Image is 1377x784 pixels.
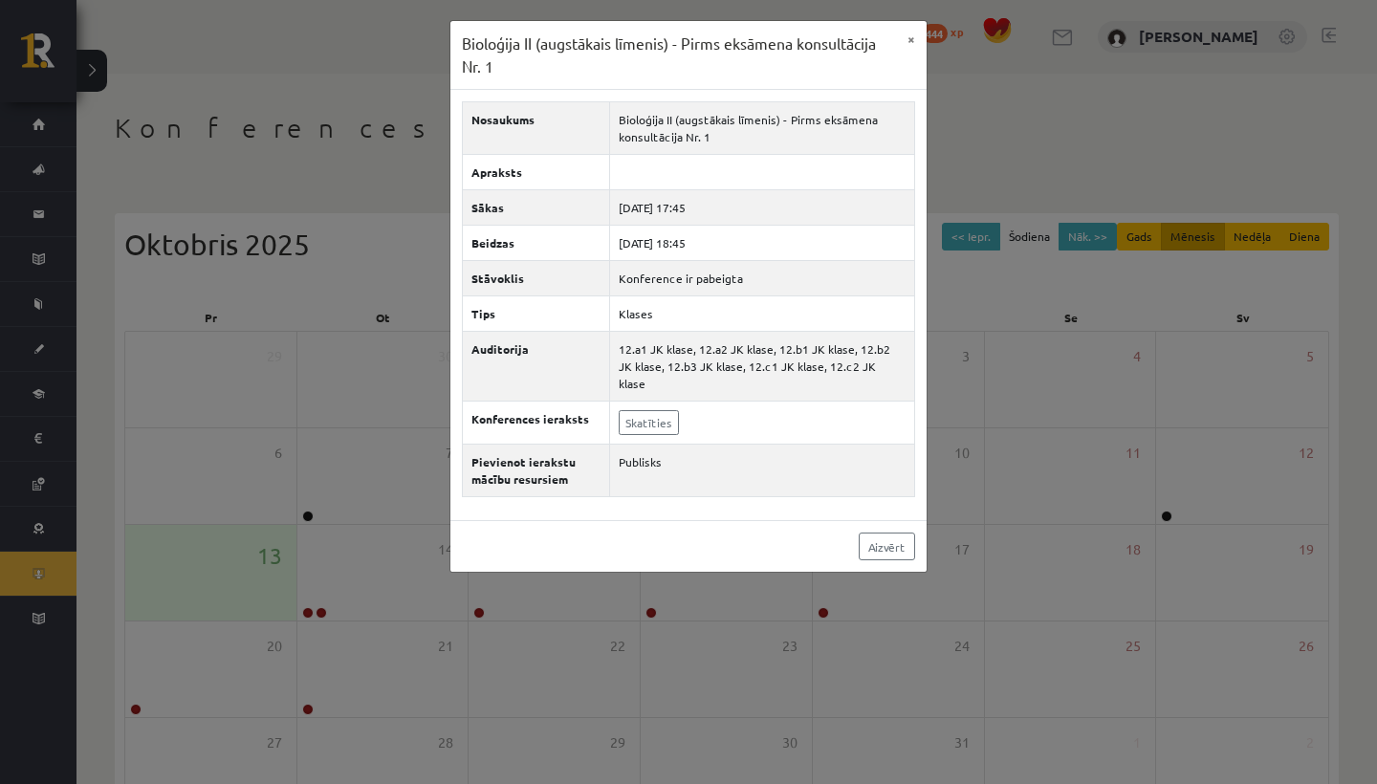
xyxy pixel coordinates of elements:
[610,296,915,332] td: Klases
[463,261,610,296] th: Stāvoklis
[619,410,679,435] a: Skatīties
[463,155,610,190] th: Apraksts
[610,332,915,402] td: 12.a1 JK klase, 12.a2 JK klase, 12.b1 JK klase, 12.b2 JK klase, 12.b3 JK klase, 12.c1 JK klase, 1...
[610,261,915,296] td: Konference ir pabeigta
[610,190,915,226] td: [DATE] 17:45
[896,21,927,57] button: ×
[463,226,610,261] th: Beidzas
[463,445,610,497] th: Pievienot ierakstu mācību resursiem
[610,102,915,155] td: Bioloģija II (augstākais līmenis) - Pirms eksāmena konsultācija Nr. 1
[463,296,610,332] th: Tips
[610,226,915,261] td: [DATE] 18:45
[463,332,610,402] th: Auditorija
[463,190,610,226] th: Sākas
[463,102,610,155] th: Nosaukums
[463,402,610,445] th: Konferences ieraksts
[462,33,896,77] h3: Bioloģija II (augstākais līmenis) - Pirms eksāmena konsultācija Nr. 1
[859,533,915,560] a: Aizvērt
[610,445,915,497] td: Publisks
